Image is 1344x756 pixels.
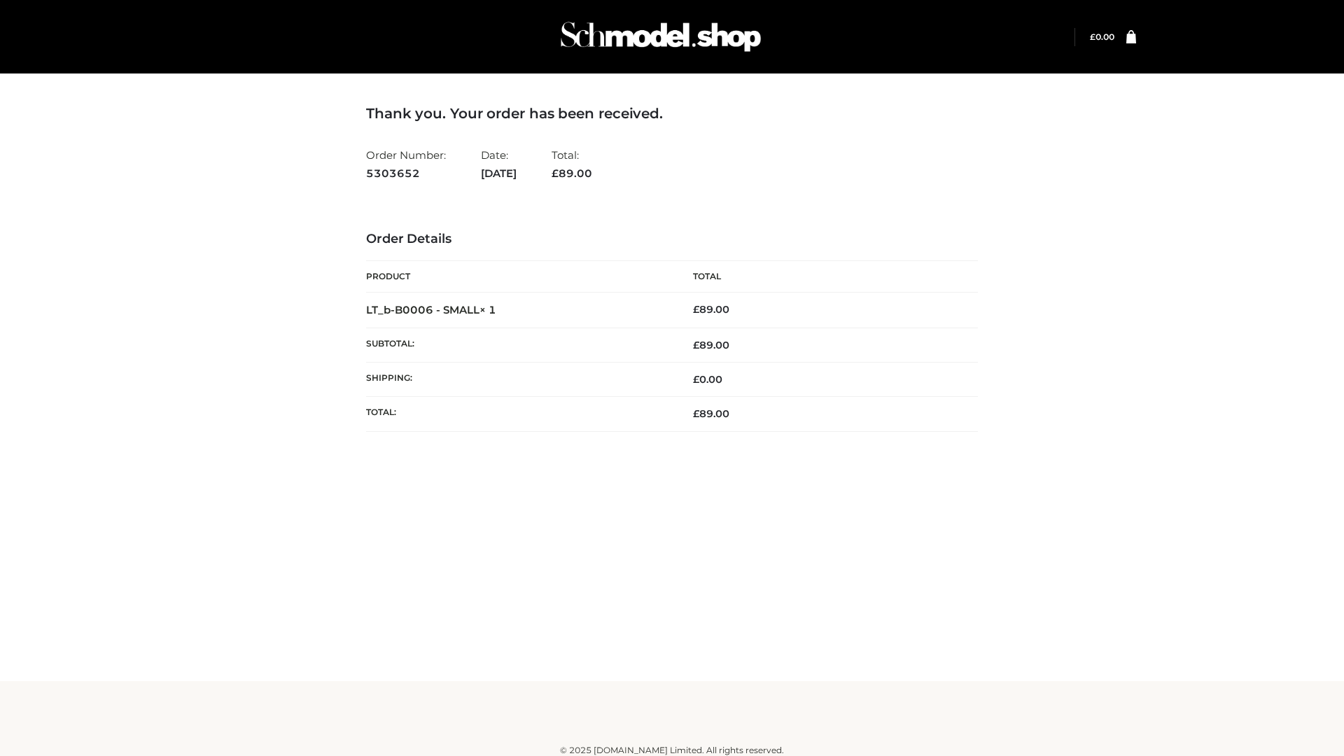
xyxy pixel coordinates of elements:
a: £0.00 [1090,31,1114,42]
h3: Order Details [366,232,978,247]
th: Product [366,261,672,293]
span: £ [693,373,699,386]
th: Total [672,261,978,293]
strong: [DATE] [481,164,517,183]
li: Total: [552,143,592,185]
span: £ [693,339,699,351]
img: Schmodel Admin 964 [556,9,766,64]
span: £ [693,407,699,420]
span: 89.00 [693,339,729,351]
span: £ [693,303,699,316]
strong: 5303652 [366,164,446,183]
bdi: 89.00 [693,303,729,316]
h3: Thank you. Your order has been received. [366,105,978,122]
th: Subtotal: [366,328,672,362]
span: £ [552,167,559,180]
span: 89.00 [693,407,729,420]
span: 89.00 [552,167,592,180]
bdi: 0.00 [1090,31,1114,42]
th: Shipping: [366,363,672,397]
bdi: 0.00 [693,373,722,386]
li: Order Number: [366,143,446,185]
li: Date: [481,143,517,185]
strong: × 1 [479,303,496,316]
th: Total: [366,397,672,431]
strong: LT_b-B0006 - SMALL [366,303,496,316]
span: £ [1090,31,1095,42]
